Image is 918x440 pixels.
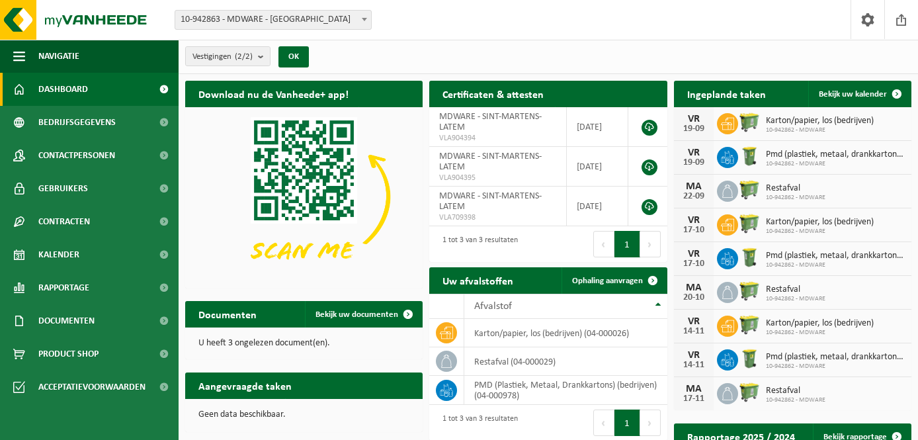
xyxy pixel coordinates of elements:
span: Bekijk uw kalender [819,90,887,99]
img: WB-0660-HPE-GN-50 [738,314,761,336]
h2: Certificaten & attesten [429,81,557,107]
span: Restafval [766,183,825,194]
div: 20-10 [681,293,707,302]
div: 14-11 [681,327,707,336]
div: 19-09 [681,158,707,167]
span: MDWARE - SINT-MARTENS-LATEM [439,152,542,172]
div: VR [681,114,707,124]
span: Gebruikers [38,172,88,205]
button: Vestigingen(2/2) [185,46,271,66]
div: MA [681,181,707,192]
span: 10-942862 - MDWARE [766,160,905,168]
div: 1 tot 3 van 3 resultaten [436,408,518,437]
span: Rapportage [38,271,89,304]
a: Bekijk uw documenten [305,301,421,328]
h2: Ingeplande taken [674,81,779,107]
button: OK [278,46,309,67]
div: 22-09 [681,192,707,201]
button: Previous [593,410,614,436]
span: 10-942862 - MDWARE [766,295,825,303]
h2: Aangevraagde taken [185,373,305,398]
img: WB-0660-HPE-GN-50 [738,280,761,302]
span: Product Shop [38,337,99,371]
span: Dashboard [38,73,88,106]
td: karton/papier, los (bedrijven) (04-000026) [464,319,667,347]
div: 19-09 [681,124,707,134]
button: Previous [593,231,614,257]
h2: Documenten [185,301,270,327]
span: Navigatie [38,40,79,73]
span: 10-942862 - MDWARE [766,261,905,269]
span: 10-942862 - MDWARE [766,194,825,202]
span: VLA904394 [439,133,556,144]
img: WB-0660-HPE-GN-50 [738,212,761,235]
div: MA [681,384,707,394]
span: Contracten [38,205,90,238]
p: Geen data beschikbaar. [198,410,409,419]
span: MDWARE - SINT-MARTENS-LATEM [439,112,542,132]
span: 10-942862 - MDWARE [766,126,874,134]
span: Karton/papier, los (bedrijven) [766,318,874,329]
span: Karton/papier, los (bedrijven) [766,116,874,126]
button: Next [640,231,661,257]
span: Acceptatievoorwaarden [38,371,146,404]
button: 1 [614,231,640,257]
td: PMD (Plastiek, Metaal, Drankkartons) (bedrijven) (04-000978) [464,376,667,405]
button: 1 [614,410,640,436]
td: [DATE] [567,107,628,147]
div: VR [681,350,707,361]
span: Bekijk uw documenten [315,310,398,319]
span: Pmd (plastiek, metaal, drankkartons) (bedrijven) [766,251,905,261]
span: MDWARE - SINT-MARTENS-LATEM [439,191,542,212]
td: [DATE] [567,187,628,226]
a: Bekijk uw kalender [808,81,910,107]
span: 10-942863 - MDWARE - GENT [175,10,372,30]
img: WB-0240-HPE-GN-50 [738,347,761,370]
span: Afvalstof [474,301,512,312]
span: Vestigingen [192,47,253,67]
span: Karton/papier, los (bedrijven) [766,217,874,228]
div: VR [681,249,707,259]
span: 10-942862 - MDWARE [766,329,874,337]
img: WB-0240-HPE-GN-50 [738,145,761,167]
span: Ophaling aanvragen [572,277,643,285]
div: 17-11 [681,394,707,404]
span: Pmd (plastiek, metaal, drankkartons) (bedrijven) [766,150,905,160]
div: 17-10 [681,226,707,235]
span: Restafval [766,386,825,396]
h2: Download nu de Vanheede+ app! [185,81,362,107]
span: 10-942863 - MDWARE - GENT [175,11,371,29]
span: Documenten [38,304,95,337]
span: Contactpersonen [38,139,115,172]
span: Restafval [766,285,825,295]
span: VLA904395 [439,173,556,183]
div: 1 tot 3 van 3 resultaten [436,230,518,259]
div: 14-11 [681,361,707,370]
span: Kalender [38,238,79,271]
span: VLA709398 [439,212,556,223]
div: VR [681,215,707,226]
p: U heeft 3 ongelezen document(en). [198,339,409,348]
count: (2/2) [235,52,253,61]
span: 10-942862 - MDWARE [766,363,905,371]
td: [DATE] [567,147,628,187]
img: Download de VHEPlus App [185,107,423,286]
div: MA [681,283,707,293]
div: VR [681,316,707,327]
button: Next [640,410,661,436]
span: 10-942862 - MDWARE [766,396,825,404]
img: WB-0660-HPE-GN-50 [738,381,761,404]
img: WB-0660-HPE-GN-50 [738,179,761,201]
span: Pmd (plastiek, metaal, drankkartons) (bedrijven) [766,352,905,363]
img: WB-0240-HPE-GN-50 [738,246,761,269]
div: 17-10 [681,259,707,269]
img: WB-0660-HPE-GN-50 [738,111,761,134]
span: Bedrijfsgegevens [38,106,116,139]
h2: Uw afvalstoffen [429,267,526,293]
span: 10-942862 - MDWARE [766,228,874,236]
td: restafval (04-000029) [464,347,667,376]
a: Ophaling aanvragen [562,267,666,294]
div: VR [681,148,707,158]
